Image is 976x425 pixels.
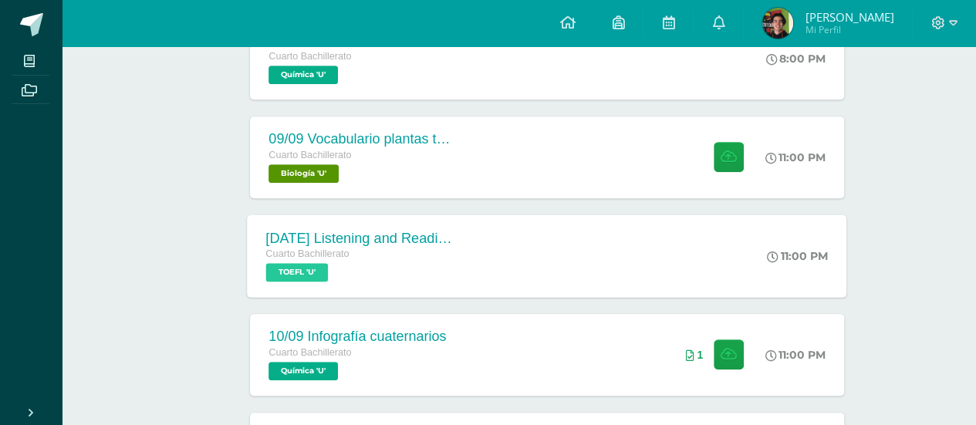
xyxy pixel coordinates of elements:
[266,248,350,259] span: Cuarto Bachillerato
[266,263,329,282] span: TOEFL 'U'
[685,349,703,361] div: Archivos entregados
[266,230,453,246] div: [DATE] Listening and Reading exercises, Magoosh
[805,23,893,36] span: Mi Perfil
[268,66,338,84] span: Química 'U'
[268,329,446,345] div: 10/09 Infografía cuaternarios
[766,52,826,66] div: 8:00 PM
[765,348,826,362] div: 11:00 PM
[268,347,351,358] span: Cuarto Bachillerato
[768,249,829,263] div: 11:00 PM
[268,51,351,62] span: Cuarto Bachillerato
[697,349,703,361] span: 1
[765,150,826,164] div: 11:00 PM
[268,164,339,183] span: Biología 'U'
[268,131,454,147] div: 09/09 Vocabulario plantas terrestres
[762,8,793,39] img: b1b5c3d4f8297bb08657cb46f4e7b43e.png
[268,362,338,380] span: Química 'U'
[268,150,351,160] span: Cuarto Bachillerato
[805,9,893,25] span: [PERSON_NAME]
